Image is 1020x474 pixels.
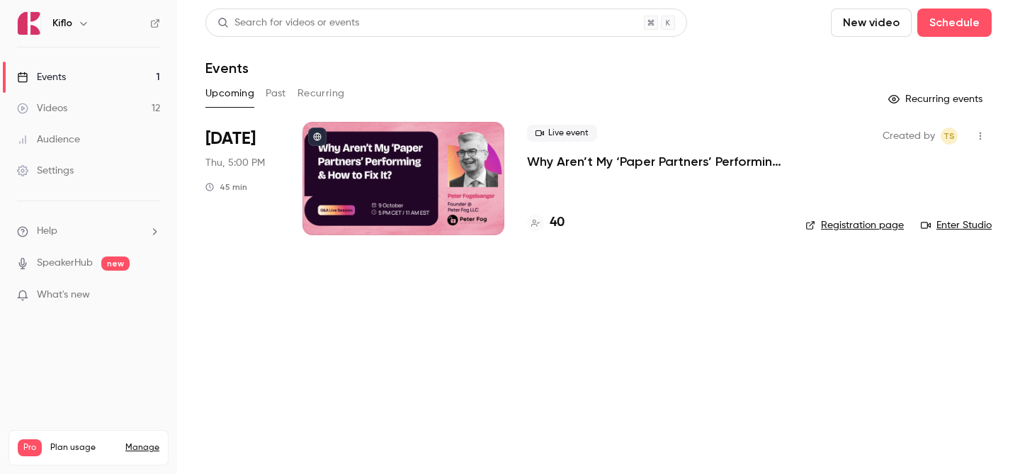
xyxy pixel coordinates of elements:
[941,128,958,145] span: Tomica Stojanovikj
[550,213,565,232] h4: 40
[805,218,904,232] a: Registration page
[297,82,345,105] button: Recurring
[921,218,992,232] a: Enter Studio
[527,213,565,232] a: 40
[18,12,40,35] img: Kiflo
[205,181,247,193] div: 45 min
[217,16,359,30] div: Search for videos or events
[52,16,72,30] h6: Kiflo
[205,60,249,77] h1: Events
[17,132,80,147] div: Audience
[205,156,265,170] span: Thu, 5:00 PM
[882,88,992,111] button: Recurring events
[527,125,597,142] span: Live event
[205,128,256,150] span: [DATE]
[37,256,93,271] a: SpeakerHub
[17,101,67,115] div: Videos
[831,9,912,37] button: New video
[205,82,254,105] button: Upcoming
[50,442,117,453] span: Plan usage
[883,128,935,145] span: Created by
[17,70,66,84] div: Events
[17,224,160,239] li: help-dropdown-opener
[17,164,74,178] div: Settings
[143,289,160,302] iframe: Noticeable Trigger
[18,439,42,456] span: Pro
[125,442,159,453] a: Manage
[205,122,280,235] div: Oct 9 Thu, 5:00 PM (Europe/Rome)
[266,82,286,105] button: Past
[527,153,783,170] a: Why Aren’t My ‘Paper Partners’ Performing & How to Fix It?
[101,256,130,271] span: new
[37,288,90,303] span: What's new
[943,128,955,145] span: TS
[917,9,992,37] button: Schedule
[37,224,57,239] span: Help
